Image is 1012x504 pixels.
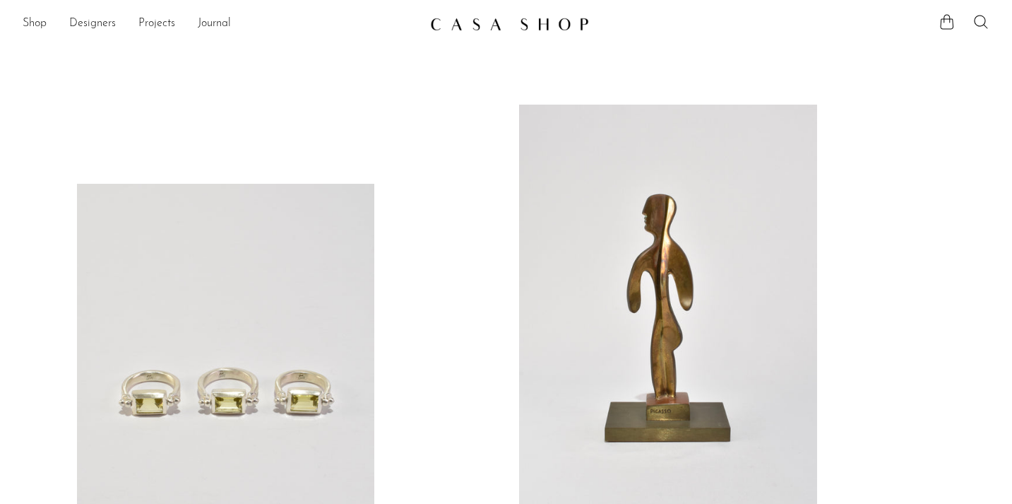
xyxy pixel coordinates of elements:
a: Projects [138,15,175,33]
a: Shop [23,15,47,33]
ul: NEW HEADER MENU [23,12,419,36]
a: Designers [69,15,116,33]
a: Journal [198,15,231,33]
nav: Desktop navigation [23,12,419,36]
